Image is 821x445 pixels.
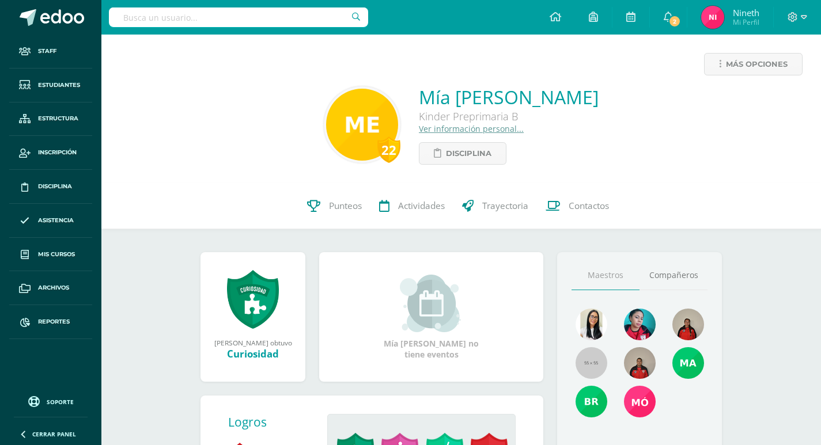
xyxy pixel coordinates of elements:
a: Asistencia [9,204,92,238]
div: Curiosidad [212,347,294,360]
div: Logros [228,414,318,430]
a: Mía [PERSON_NAME] [419,85,599,109]
a: Reportes [9,305,92,339]
img: 8afa5811f67464e61f8de29fa108788a.png [326,89,398,161]
span: 2 [668,15,681,28]
img: 177a0cef6189344261906be38084f07c.png [624,347,656,379]
a: Ver información personal... [419,123,524,134]
a: Contactos [537,183,618,229]
span: Inscripción [38,148,77,157]
a: Maestros [572,261,640,290]
span: Reportes [38,317,70,326]
a: Staff [9,35,92,69]
span: Mi Perfil [733,17,759,27]
a: Mis cursos [9,238,92,272]
img: ca192dbb651773f35137d9f297ebc054.png [624,386,656,417]
a: Compañeros [640,261,708,290]
a: Soporte [14,393,88,409]
a: Archivos [9,271,92,305]
img: 25cdf522f95c9b2faec00287e0f2f2ca.png [576,386,607,417]
span: Trayectoria [482,200,528,212]
input: Busca un usuario... [109,7,368,27]
span: Soporte [47,398,74,406]
img: 8ed068964868c7526d8028755c0074ec.png [701,6,724,29]
span: Staff [38,47,56,56]
div: 22 [377,136,400,163]
span: Archivos [38,283,69,292]
a: Punteos [298,183,370,229]
img: 4cadd866b9674bb26779ba88b494ab1f.png [672,309,704,340]
a: Estudiantes [9,69,92,102]
a: Disciplina [9,170,92,204]
img: event_small.png [400,275,463,332]
span: Nineth [733,7,759,18]
span: Más opciones [726,54,788,75]
a: Estructura [9,102,92,136]
img: 866d362cde494ecbe9643e803a178058.png [576,309,607,340]
a: Trayectoria [453,183,537,229]
span: Estructura [38,114,78,123]
span: Disciplina [446,143,491,164]
span: Actividades [398,200,445,212]
a: Más opciones [704,53,803,75]
div: [PERSON_NAME] obtuvo [212,338,294,347]
img: 55x55 [576,347,607,379]
a: Disciplina [419,142,506,165]
span: Estudiantes [38,81,80,90]
span: Cerrar panel [32,430,76,438]
span: Contactos [569,200,609,212]
span: Punteos [329,200,362,212]
span: Disciplina [38,182,72,191]
div: Mía [PERSON_NAME] no tiene eventos [374,275,489,360]
span: Asistencia [38,216,74,225]
a: Inscripción [9,136,92,170]
img: 1c7763f46a97a60cb2d0673d8595e6ce.png [624,309,656,340]
img: 3e77c9bd075683a9c94bf84936b730b6.png [672,347,704,379]
a: Actividades [370,183,453,229]
span: Mis cursos [38,250,75,259]
div: Kinder Preprimaria B [419,109,599,123]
